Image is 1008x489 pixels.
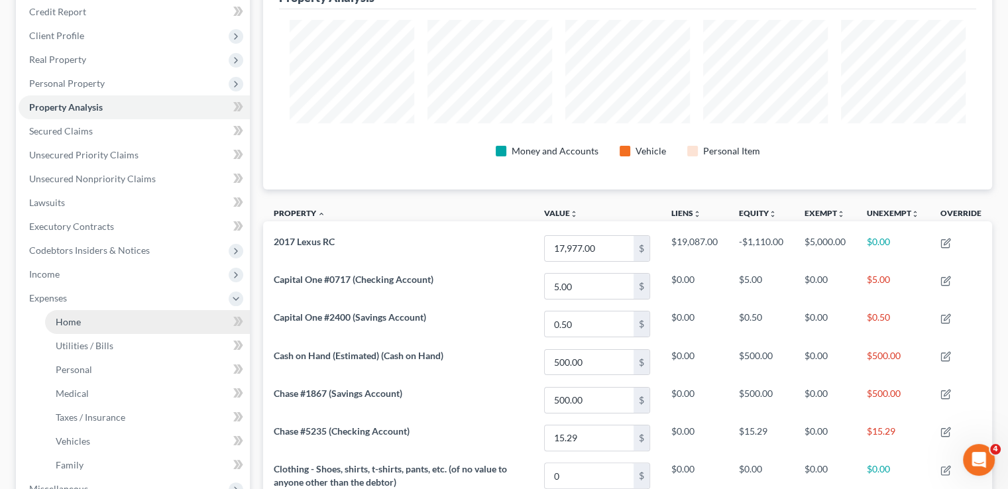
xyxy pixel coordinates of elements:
span: Chase #1867 (Savings Account) [274,388,402,399]
td: $0.50 [728,305,794,343]
a: Valueunfold_more [544,208,578,218]
a: Property Analysis [19,95,250,119]
span: 2017 Lexus RC [274,236,335,247]
td: $5,000.00 [794,229,856,267]
input: 0.00 [545,311,634,337]
div: Vehicle [636,144,666,158]
td: $0.00 [661,419,728,457]
span: Unsecured Nonpriority Claims [29,173,156,184]
span: Expenses [29,292,67,303]
span: Medical [56,388,89,399]
td: $0.00 [794,419,856,457]
td: $5.00 [728,268,794,305]
a: Executory Contracts [19,215,250,239]
td: $500.00 [728,381,794,419]
a: Secured Claims [19,119,250,143]
td: $0.00 [794,343,856,381]
td: $0.00 [794,305,856,343]
a: Exemptunfold_more [805,208,845,218]
td: $500.00 [728,343,794,381]
span: Client Profile [29,30,84,41]
td: $0.00 [856,229,930,267]
td: $0.50 [856,305,930,343]
input: 0.00 [545,274,634,299]
i: unfold_more [570,210,578,218]
a: Property expand_less [274,208,325,218]
input: 0.00 [545,388,634,413]
span: 4 [990,444,1001,455]
span: Home [56,316,81,327]
span: Cash on Hand (Estimated) (Cash on Hand) [274,350,443,361]
span: Unsecured Priority Claims [29,149,139,160]
td: $5.00 [856,268,930,305]
th: Override [930,200,992,230]
span: Lawsuits [29,197,65,208]
td: $0.00 [661,381,728,419]
a: Liensunfold_more [671,208,701,218]
a: Personal [45,358,250,382]
input: 0.00 [545,350,634,375]
div: $ [634,311,649,337]
div: Money and Accounts [512,144,598,158]
span: Family [56,459,84,470]
span: Clothing - Shoes, shirts, t-shirts, pants, etc. (of no value to anyone other than the debtor) [274,463,507,488]
span: Chase #5235 (Checking Account) [274,425,410,437]
a: Family [45,453,250,477]
a: Lawsuits [19,191,250,215]
span: Vehicles [56,435,90,447]
td: $500.00 [856,381,930,419]
a: Home [45,310,250,334]
span: Credit Report [29,6,86,17]
a: Unsecured Nonpriority Claims [19,167,250,191]
td: $15.29 [856,419,930,457]
input: 0.00 [545,236,634,261]
a: Unsecured Priority Claims [19,143,250,167]
div: $ [634,463,649,488]
span: Real Property [29,54,86,65]
span: Codebtors Insiders & Notices [29,244,150,256]
a: Unexemptunfold_more [867,208,919,218]
a: Equityunfold_more [739,208,777,218]
span: Capital One #0717 (Checking Account) [274,274,433,285]
i: unfold_more [911,210,919,218]
i: expand_less [317,210,325,218]
a: Utilities / Bills [45,334,250,358]
td: $19,087.00 [661,229,728,267]
td: $0.00 [794,381,856,419]
span: Taxes / Insurance [56,411,125,423]
span: Capital One #2400 (Savings Account) [274,311,426,323]
td: $0.00 [794,268,856,305]
div: $ [634,236,649,261]
a: Taxes / Insurance [45,406,250,429]
div: $ [634,388,649,413]
div: $ [634,425,649,451]
span: Secured Claims [29,125,93,136]
div: $ [634,350,649,375]
div: Personal Item [703,144,760,158]
i: unfold_more [769,210,777,218]
span: Income [29,268,60,280]
span: Utilities / Bills [56,340,113,351]
span: Executory Contracts [29,221,114,232]
td: $0.00 [661,343,728,381]
input: 0.00 [545,463,634,488]
input: 0.00 [545,425,634,451]
a: Vehicles [45,429,250,453]
td: -$1,110.00 [728,229,794,267]
td: $0.00 [661,305,728,343]
td: $500.00 [856,343,930,381]
td: $0.00 [661,268,728,305]
td: $15.29 [728,419,794,457]
div: $ [634,274,649,299]
span: Property Analysis [29,101,103,113]
span: Personal [56,364,92,375]
i: unfold_more [693,210,701,218]
i: unfold_more [837,210,845,218]
iframe: Intercom live chat [963,444,995,476]
span: Personal Property [29,78,105,89]
a: Medical [45,382,250,406]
